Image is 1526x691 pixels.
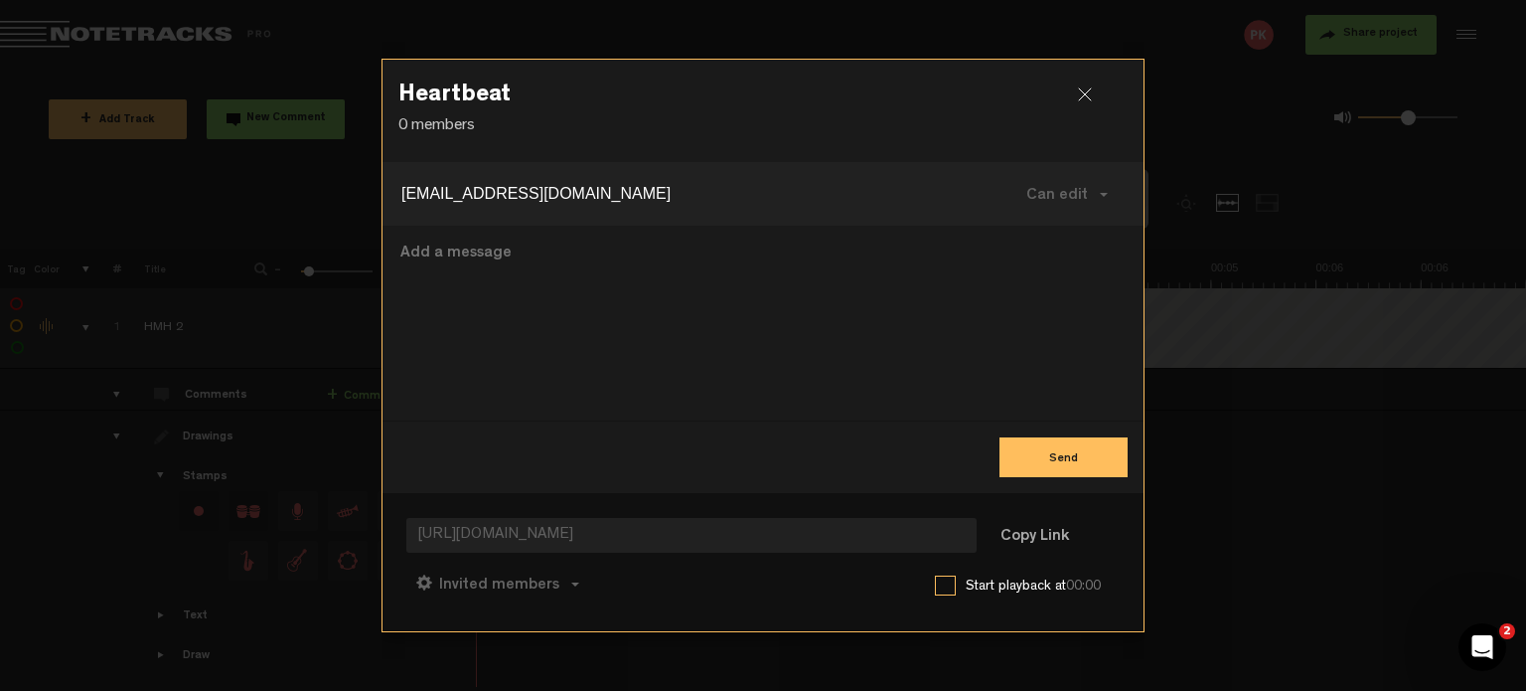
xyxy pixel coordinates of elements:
button: Can edit [1006,170,1128,218]
iframe: Intercom live chat [1458,623,1506,671]
button: Invited members [406,560,589,607]
input: Enter an email [401,178,974,210]
label: Start playback at [966,577,1120,597]
span: Invited members [439,578,559,594]
button: Send [999,437,1128,477]
p: 0 members [398,115,1128,138]
span: [URL][DOMAIN_NAME] [406,518,977,553]
button: Copy Link [981,517,1089,557]
span: 00:00 [1066,580,1101,594]
h3: Heartbeat [398,84,1128,115]
span: Can edit [1026,188,1088,204]
span: 2 [1499,623,1515,639]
